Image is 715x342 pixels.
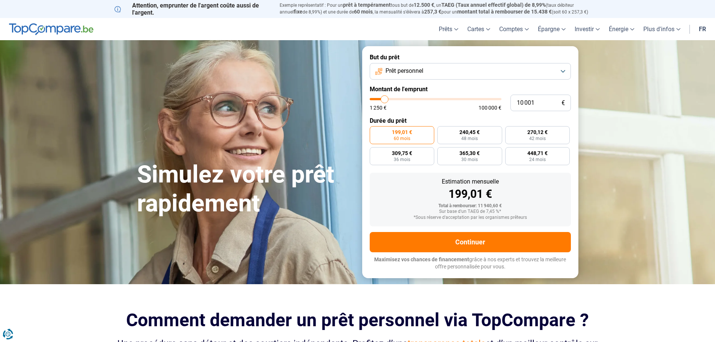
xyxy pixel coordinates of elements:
[461,157,478,162] span: 30 mois
[280,2,601,15] p: Exemple représentatif : Pour un tous but de , un (taux débiteur annuel de 8,99%) et une durée de ...
[370,54,571,61] label: But du prêt
[376,209,565,214] div: Sur base d'un TAEG de 7,45 %*
[370,105,387,110] span: 1 250 €
[434,18,463,40] a: Prêts
[9,23,93,35] img: TopCompare
[639,18,685,40] a: Plus d'infos
[414,2,434,8] span: 12.500 €
[495,18,533,40] a: Comptes
[529,136,546,141] span: 42 mois
[370,86,571,93] label: Montant de l'emprunt
[374,256,469,262] span: Maximisez vos chances de financement
[441,2,546,8] span: TAEG (Taux annuel effectif global) de 8,99%
[392,151,412,156] span: 309,75 €
[527,151,548,156] span: 448,71 €
[294,9,303,15] span: fixe
[479,105,501,110] span: 100 000 €
[394,136,410,141] span: 60 mois
[570,18,604,40] a: Investir
[529,157,546,162] span: 24 mois
[114,2,271,16] p: Attention, emprunter de l'argent coûte aussi de l'argent.
[354,9,373,15] span: 60 mois
[527,130,548,135] span: 270,12 €
[370,232,571,252] button: Continuer
[459,151,480,156] span: 365,30 €
[459,130,480,135] span: 240,45 €
[561,100,565,106] span: €
[376,179,565,185] div: Estimation mensuelle
[463,18,495,40] a: Cartes
[370,117,571,124] label: Durée du prêt
[114,310,601,330] h2: Comment demander un prêt personnel via TopCompare ?
[533,18,570,40] a: Épargne
[376,203,565,209] div: Total à rembourser: 11 940,60 €
[376,188,565,200] div: 199,01 €
[392,130,412,135] span: 199,01 €
[694,18,710,40] a: fr
[461,136,478,141] span: 48 mois
[457,9,552,15] span: montant total à rembourser de 15.438 €
[424,9,441,15] span: 257,3 €
[137,160,353,218] h1: Simulez votre prêt rapidement
[370,256,571,271] p: grâce à nos experts et trouvez la meilleure offre personnalisée pour vous.
[343,2,391,8] span: prêt à tempérament
[385,67,423,75] span: Prêt personnel
[370,63,571,80] button: Prêt personnel
[394,157,410,162] span: 36 mois
[604,18,639,40] a: Énergie
[376,215,565,220] div: *Sous réserve d'acceptation par les organismes prêteurs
